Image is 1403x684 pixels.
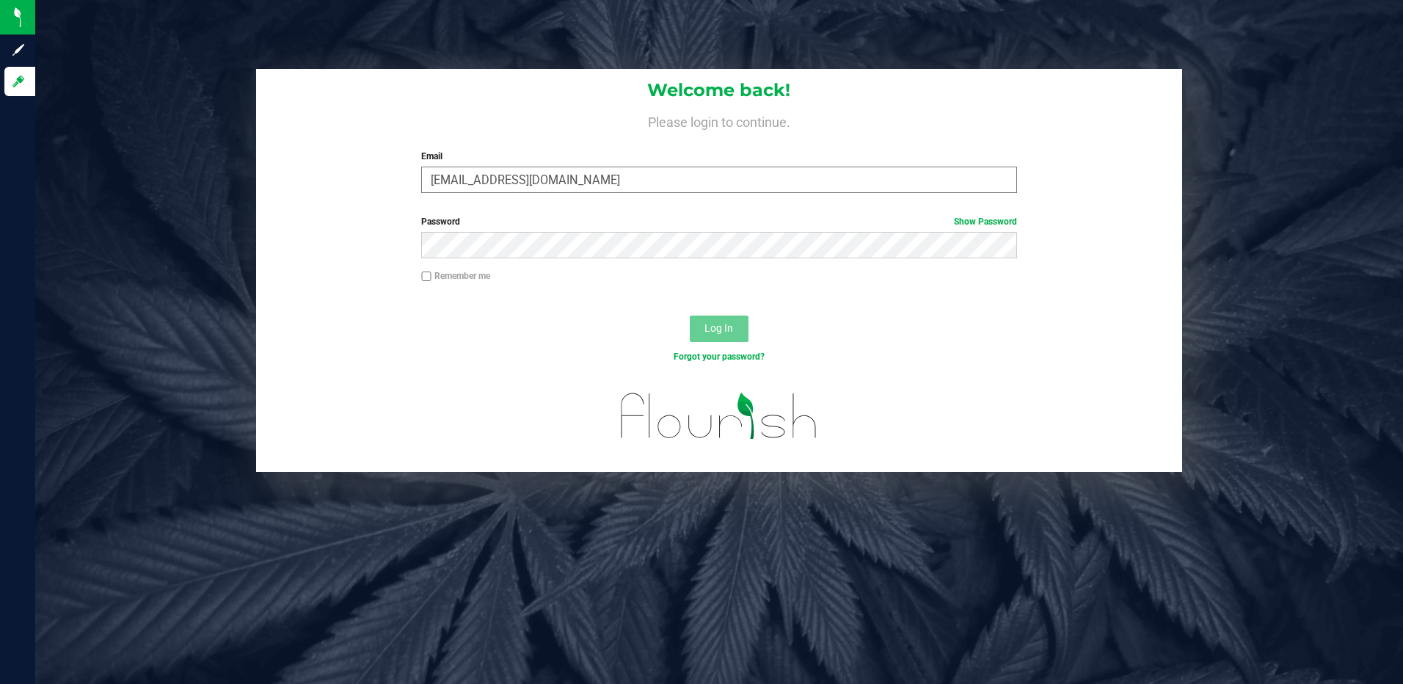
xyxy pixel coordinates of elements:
[256,81,1183,100] h1: Welcome back!
[421,272,431,282] input: Remember me
[421,217,460,227] span: Password
[11,43,26,57] inline-svg: Sign up
[11,74,26,89] inline-svg: Log in
[704,322,733,334] span: Log In
[603,379,835,454] img: flourish_logo.svg
[256,112,1183,129] h4: Please login to continue.
[674,352,765,362] a: Forgot your password?
[954,217,1017,227] a: Show Password
[421,150,1017,163] label: Email
[690,316,748,342] button: Log In
[421,269,490,283] label: Remember me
